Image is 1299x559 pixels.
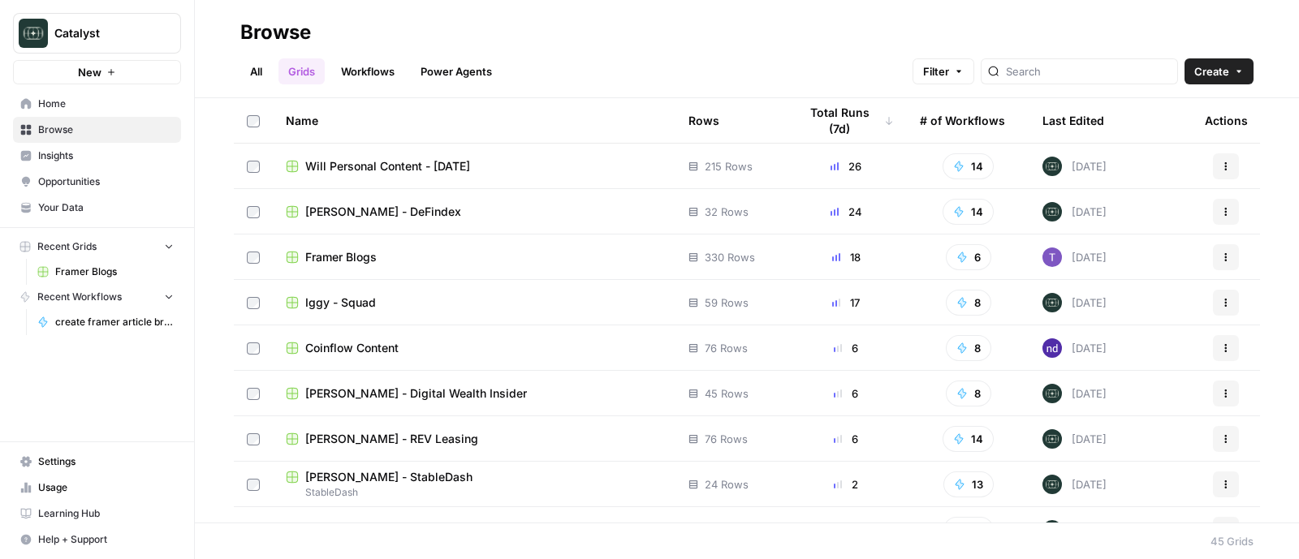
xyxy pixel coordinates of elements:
span: Coinflow Content [305,340,399,356]
span: [PERSON_NAME] - REV Leasing [305,431,478,447]
img: Catalyst Logo [19,19,48,48]
span: [PERSON_NAME] - StableDash [305,469,473,485]
a: Iggy - Squad [286,295,662,311]
button: New [13,60,181,84]
a: create framer article briefs [30,309,181,335]
button: 8 [946,335,991,361]
div: 2 [798,476,894,492]
a: [DOMAIN_NAME] - [PERSON_NAME] [286,522,662,538]
span: Will Personal Content - [DATE] [305,158,470,174]
div: [DATE] [1042,475,1107,494]
div: 24 [798,204,894,220]
div: 6 [798,340,894,356]
span: Filter [923,63,949,80]
div: 6 [798,385,894,402]
span: New [78,64,101,80]
span: Your Data [38,200,174,215]
div: 26 [798,158,894,174]
span: Iggy - Squad [305,295,376,311]
span: 330 Rows [705,249,755,265]
div: 45 Grids [1211,533,1254,549]
div: [DATE] [1042,384,1107,403]
div: # of Workflows [920,98,1005,143]
span: 2 Rows [705,522,742,538]
a: Settings [13,449,181,475]
span: Framer Blogs [305,249,377,265]
input: Search [1006,63,1171,80]
a: Framer Blogs [30,259,181,285]
a: Will Personal Content - [DATE] [286,158,662,174]
div: 18 [798,249,894,265]
button: Recent Grids [13,234,181,259]
span: Recent Grids [37,239,97,254]
span: Recent Workflows [37,290,122,304]
a: All [240,58,272,84]
a: Grids [278,58,325,84]
span: Create [1194,63,1229,80]
span: Settings [38,454,174,469]
span: 45 Rows [705,385,749,402]
button: Workspace: Catalyst [13,13,181,54]
span: [PERSON_NAME] - DeFindex [305,204,461,220]
div: 6 [798,431,894,447]
span: 59 Rows [705,295,749,311]
span: Learning Hub [38,506,174,521]
button: Filter [913,58,974,84]
span: Usage [38,480,174,495]
div: [DATE] [1042,429,1107,449]
a: [PERSON_NAME] - Digital Wealth Insider [286,385,662,402]
img: lkqc6w5wqsmhugm7jkiokl0d6w4g [1042,157,1062,176]
a: Workflows [331,58,404,84]
div: Actions [1205,98,1248,143]
span: 24 Rows [705,476,749,492]
span: [DOMAIN_NAME] - [PERSON_NAME] [305,522,505,538]
div: Rows [688,98,719,143]
span: Framer Blogs [55,264,174,279]
span: Help + Support [38,532,174,547]
a: Home [13,91,181,117]
span: 32 Rows [705,204,749,220]
span: create framer article briefs [55,315,174,329]
img: lkqc6w5wqsmhugm7jkiokl0d6w4g [1042,202,1062,221]
button: 13 [943,471,994,497]
a: Power Agents [411,58,502,84]
a: Learning Hub [13,501,181,527]
div: Name [286,98,662,143]
span: StableDash [286,485,662,500]
span: Insights [38,148,174,163]
a: Your Data [13,195,181,221]
a: [PERSON_NAME] - StableDashStableDash [286,469,662,500]
a: Insights [13,143,181,169]
img: lkqc6w5wqsmhugm7jkiokl0d6w4g [1042,520,1062,540]
div: Total Runs (7d) [798,98,894,143]
span: Opportunities [38,174,174,189]
div: [DATE] [1042,338,1107,358]
div: Browse [240,19,311,45]
span: [PERSON_NAME] - Digital Wealth Insider [305,385,527,402]
div: 17 [798,295,894,311]
a: [PERSON_NAME] - DeFindex [286,204,662,220]
img: ttrxfbqk9xdopxeigogset0f2404 [1042,338,1062,358]
button: 14 [943,199,994,225]
img: ex32mrsgkw1oi4mifrgxl66u5qsf [1042,247,1062,267]
img: lkqc6w5wqsmhugm7jkiokl0d6w4g [1042,293,1062,312]
a: Coinflow Content [286,340,662,356]
span: Browse [38,123,174,137]
div: [DATE] [1042,247,1107,267]
span: Home [38,97,174,111]
img: lkqc6w5wqsmhugm7jkiokl0d6w4g [1042,384,1062,403]
button: 8 [946,381,991,406]
button: 14 [943,153,994,179]
div: [DATE] [1042,157,1107,176]
button: Create [1185,58,1254,84]
div: Last Edited [1042,98,1104,143]
img: lkqc6w5wqsmhugm7jkiokl0d6w4g [1042,429,1062,449]
button: 15 [943,517,994,543]
a: Opportunities [13,169,181,195]
img: lkqc6w5wqsmhugm7jkiokl0d6w4g [1042,475,1062,494]
button: 8 [946,290,991,316]
button: 14 [943,426,994,452]
a: Browse [13,117,181,143]
div: [DATE] [1042,293,1107,312]
a: Framer Blogs [286,249,662,265]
